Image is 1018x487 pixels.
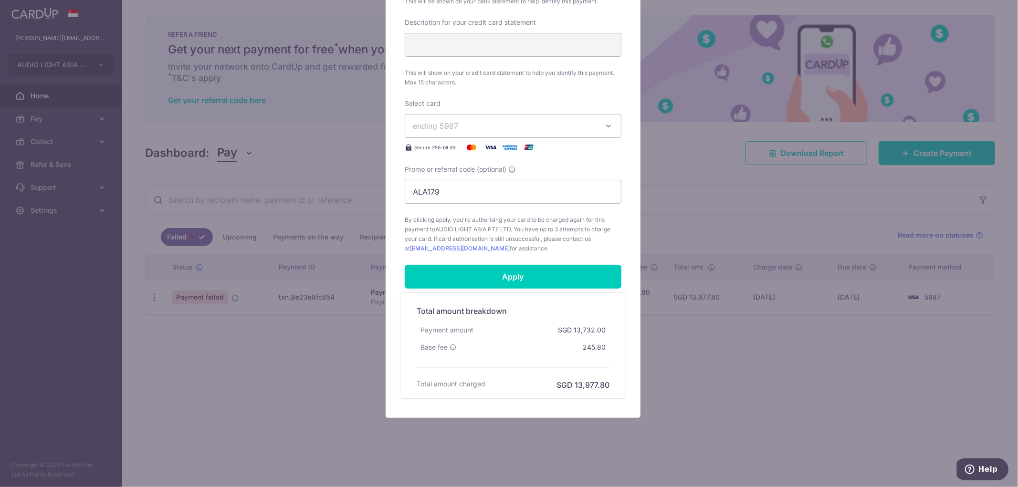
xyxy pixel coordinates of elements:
h5: Total amount breakdown [417,305,609,317]
span: Help [21,7,41,15]
span: ending 5987 [413,121,458,131]
img: American Express [500,142,519,153]
input: Apply [405,265,621,289]
img: Visa [481,142,500,153]
div: 245.80 [579,339,609,356]
button: ending 5987 [405,114,621,138]
span: This will show on your credit card statement to help you identify this payment. Max 15 characters. [405,68,621,87]
span: AUDIO LIGHT ASIA PTE LTD [435,226,511,233]
span: Promo or referral code (optional) [405,165,506,174]
a: [EMAIL_ADDRESS][DOMAIN_NAME] [410,245,510,252]
h6: SGD 13,977.80 [556,379,609,391]
div: Payment amount [417,321,477,339]
img: Mastercard [462,142,481,153]
span: Secure 256-bit SSL [414,144,458,151]
img: UnionPay [519,142,538,153]
label: Select card [405,99,441,108]
label: Description for your credit card statement [405,18,536,27]
h6: Total amount charged [417,379,485,389]
iframe: Opens a widget where you can find more information [957,458,1008,482]
div: SGD 13,732.00 [554,321,609,339]
span: Base fee [420,342,448,352]
span: By clicking apply, you're authorising your card to be charged again for this payment to . You hav... [405,215,621,253]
